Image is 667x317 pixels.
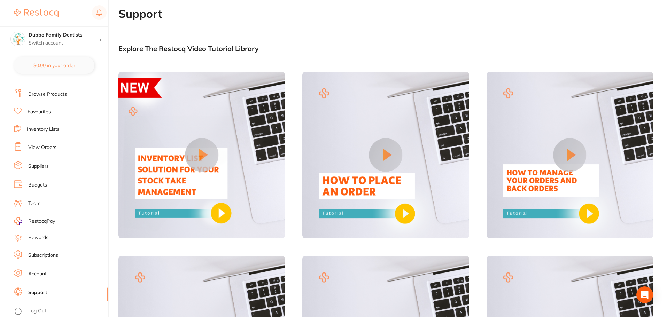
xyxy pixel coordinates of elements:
[14,5,59,21] a: Restocq Logo
[28,308,46,315] a: Log Out
[28,144,56,151] a: View Orders
[28,163,49,170] a: Suppliers
[28,252,58,259] a: Subscriptions
[14,306,106,317] button: Log Out
[636,286,653,303] div: Open Intercom Messenger
[28,289,47,296] a: Support
[28,218,55,225] span: RestocqPay
[27,126,60,133] a: Inventory Lists
[11,32,25,46] img: Dubbo Family Dentists
[14,9,59,17] img: Restocq Logo
[302,72,469,238] img: Video 2
[118,72,285,238] img: Video 1
[14,57,94,74] button: $0.00 in your order
[29,32,99,39] h4: Dubbo Family Dentists
[28,200,40,207] a: Team
[28,109,51,116] a: Favourites
[487,72,653,238] img: Video 3
[29,40,99,47] p: Switch account
[28,270,47,277] a: Account
[118,7,667,20] h1: Support
[28,182,47,189] a: Budgets
[14,217,22,225] img: RestocqPay
[28,234,48,241] a: Rewards
[118,45,653,53] div: Explore The Restocq Video Tutorial Library
[14,217,55,225] a: RestocqPay
[28,91,67,98] a: Browse Products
